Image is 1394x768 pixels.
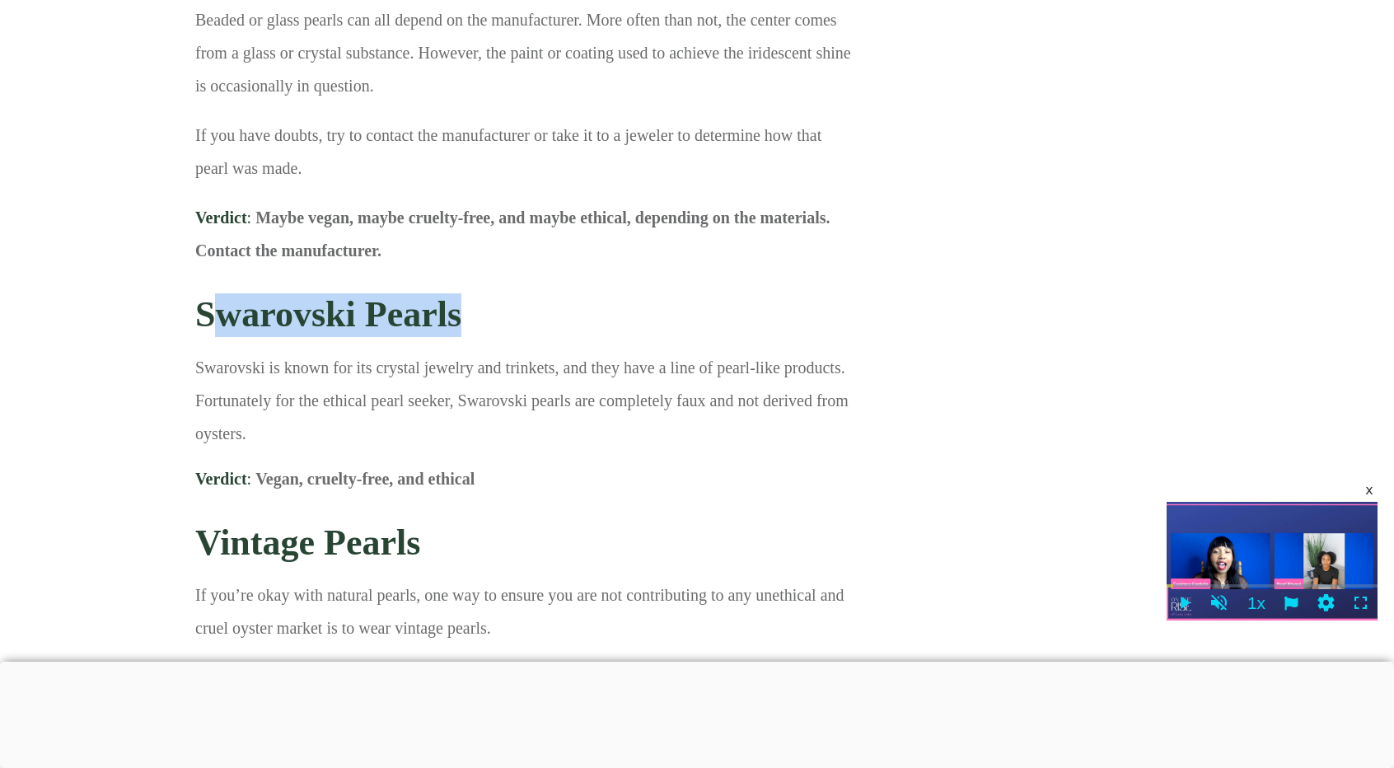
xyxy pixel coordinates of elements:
strong: Maybe vegan, maybe cruelty-free, and maybe ethical, depending on the materials. Contact the manuf... [195,208,830,260]
button: Play [1167,586,1201,620]
div: Video Player [1167,502,1378,620]
span: Verdict [195,208,247,227]
div: x [1363,484,1376,497]
span: Verdict [195,470,247,488]
p: Beaded or glass pearls can all depend on the manufacturer. More often than not, the center comes ... [195,3,851,119]
button: Fullscreen [1343,586,1378,620]
button: Report video [1274,586,1308,620]
strong: Swarovski Pearls [195,294,461,335]
p: Swarovski is known for its crystal jewelry and trinkets, and they have a line of pearl-like produ... [195,351,851,462]
strong: Vintage Pearls [195,522,420,563]
span: : [247,470,252,488]
p: If you have doubts, try to contact the manufacturer or take it to a jeweler to determine how that... [195,119,851,201]
p: If you’re okay with natural pearls, one way to ensure you are not contributing to any unethical a... [195,578,851,661]
button: Playback Rate [1239,586,1274,620]
button: Settings [1308,586,1343,620]
div: Progress Bar [1167,584,1378,588]
strong: Vegan, cruelty-free, and ethical [255,470,475,488]
img: https://img.kwcdn.com/local-goods-image/20a3d45101/e821fd77-db01-43a3-aacf-81a372bc85ac.jpeg?imag... [140,117,277,231]
span: : [247,208,252,227]
button: Unmute [1201,586,1236,620]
